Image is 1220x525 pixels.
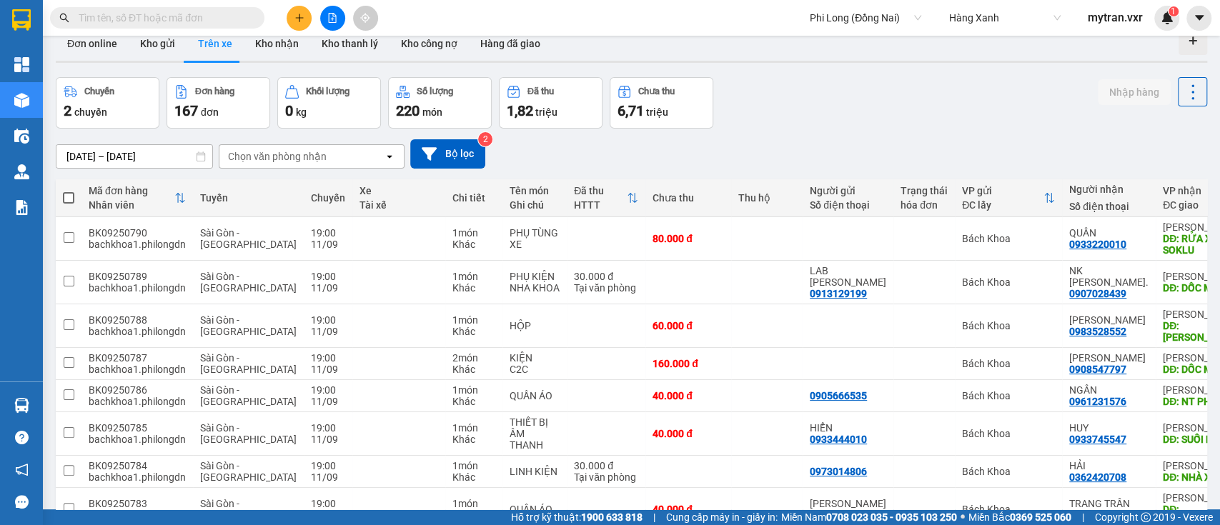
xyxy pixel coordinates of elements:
div: ĐC lấy [962,199,1043,211]
span: 1 [1171,6,1176,16]
button: Chưa thu6,71 triệu [610,77,713,129]
div: QUẦN ÁO [510,504,560,515]
img: dashboard-icon [14,57,29,72]
span: Hàng Xanh [949,7,1061,29]
div: 11/09 [311,239,345,250]
div: Đơn hàng [195,86,234,96]
div: Khác [452,396,495,407]
span: triệu [535,106,557,118]
div: 11/09 [311,364,345,375]
span: kg [296,106,307,118]
div: Ghi chú [510,199,560,211]
div: 19:00 [311,314,345,326]
div: BK09250788 [89,314,186,326]
strong: 1900 633 818 [581,511,643,523]
strong: 0369 525 060 [1010,511,1071,523]
div: Số lượng [417,86,453,96]
span: aim [360,13,370,23]
div: 19:00 [311,271,345,282]
span: Sài Gòn - [GEOGRAPHIC_DATA] [200,352,297,375]
div: PHỤ KIỆN NHA KHOA [510,271,560,294]
span: Sài Gòn - [GEOGRAPHIC_DATA] [200,422,297,445]
div: 1 món [452,384,495,396]
span: mytran.vxr [1076,9,1154,26]
div: Chuyến [84,86,114,96]
button: Đơn online [56,26,129,61]
div: Chưa thu [653,192,724,204]
button: aim [353,6,378,31]
div: 0961231576 [1069,396,1126,407]
button: Trên xe [187,26,244,61]
div: Khối lượng [306,86,349,96]
div: bachkhoa1.philongdn [89,471,186,483]
div: 11/09 [311,282,345,294]
span: file-add [327,13,337,23]
span: Sài Gòn - [GEOGRAPHIC_DATA] [200,498,297,521]
img: warehouse-icon [14,93,29,108]
div: 1 món [452,460,495,471]
div: Người nhận [1069,184,1149,195]
div: Khác [452,434,495,445]
div: Khác [452,239,495,250]
div: Số điện thoại [810,199,886,211]
div: KIỆN [510,352,560,364]
img: solution-icon [14,200,29,215]
div: MINH CHÂU [810,498,886,509]
button: Số lượng220món [388,77,492,129]
div: 40.000 đ [653,504,724,515]
div: bachkhoa1.philongdn [89,434,186,445]
div: Tuyến [200,192,297,204]
div: Khác [452,326,495,337]
div: 1 món [452,227,495,239]
div: Tại văn phòng [574,282,638,294]
div: Khác [452,282,495,294]
div: Đã thu [527,86,554,96]
span: Cung cấp máy in - giấy in: [666,509,778,525]
div: 19:00 [311,498,345,509]
img: warehouse-icon [14,164,29,179]
div: 19:00 [311,460,345,471]
div: HIỂN [810,422,886,434]
div: 40.000 đ [653,390,724,401]
div: QUÂN [1069,227,1149,239]
div: 11/09 [311,471,345,483]
div: Tên món [510,185,560,196]
div: TRANG TRẦN [1069,498,1149,509]
div: NGÂN [1069,384,1149,396]
div: 0907028439 [1069,288,1126,299]
span: 220 [396,102,420,119]
div: BK09250787 [89,352,186,364]
button: Đã thu1,82 triệu [499,77,602,129]
span: notification [15,463,29,476]
div: Người gửi [810,185,886,196]
div: 40.000 đ [653,428,724,439]
div: 1 món [452,498,495,509]
img: icon-new-feature [1161,11,1174,24]
div: Tại văn phòng [574,471,638,483]
span: | [1082,509,1084,525]
sup: 2 [478,132,492,146]
div: 30.000 đ [574,271,638,282]
div: 30.000 đ [574,460,638,471]
div: 11/09 [311,509,345,521]
div: Bách Khoa [962,233,1055,244]
div: Bách Khoa [962,390,1055,401]
div: KIM NGÔN [1069,314,1149,326]
span: 167 [174,102,198,119]
div: 80.000 đ [653,233,724,244]
div: bachkhoa1.philongdn [89,326,186,337]
input: Select a date range. [56,145,212,168]
div: KIM HỒNG [1069,352,1149,364]
div: BK09250785 [89,422,186,434]
div: LAB NGUYỄN LONG [810,265,886,288]
span: Miền Bắc [968,509,1071,525]
div: Nhân viên [89,199,174,211]
span: Hỗ trợ kỹ thuật: [511,509,643,525]
button: Kho công nợ [390,26,469,61]
div: 0973014806 [810,466,867,477]
button: caret-down [1186,6,1211,31]
span: message [15,495,29,509]
div: 0329031859 [1069,509,1126,521]
span: Sài Gòn - [GEOGRAPHIC_DATA] [200,384,297,407]
span: chuyến [74,106,107,118]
